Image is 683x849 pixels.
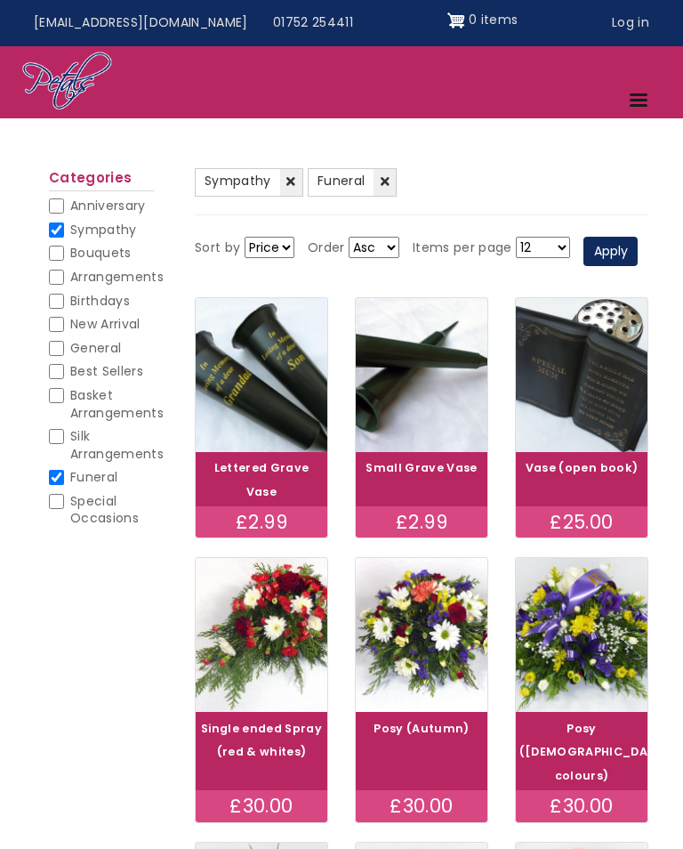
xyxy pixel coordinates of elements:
[447,6,465,35] img: Shopping cart
[70,244,132,262] span: Bouquets
[519,721,671,784] a: Posy ([DEMOGRAPHIC_DATA] colours)
[583,237,638,267] button: Apply
[70,339,121,357] span: General
[356,298,487,452] img: Small Grave Vase
[356,790,487,822] div: £30.00
[469,11,518,28] span: 0 items
[516,790,647,822] div: £30.00
[516,298,647,452] img: Vase (open book)
[308,168,397,197] a: Funeral
[201,721,322,760] a: Single ended Spray (red & whites)
[447,6,518,35] a: Shopping cart 0 items
[356,558,487,712] img: Posy (Autumn)
[308,238,345,259] label: Order
[70,221,137,239] span: Sympathy
[70,362,143,380] span: Best Sellers
[356,506,487,538] div: £2.99
[70,427,164,463] span: Silk Arrangements
[366,460,478,475] a: Small Grave Vase
[70,292,130,310] span: Birthdays
[526,460,639,475] a: Vase (open book)
[195,168,303,197] a: Sympathy
[21,6,261,40] a: [EMAIL_ADDRESS][DOMAIN_NAME]
[214,460,309,499] a: Lettered Grave Vase
[516,558,647,712] img: Posy (Male colours)
[70,386,164,422] span: Basket Arrangements
[516,506,647,538] div: £25.00
[196,506,327,538] div: £2.99
[196,558,327,712] img: Single ended Spray (red & whites)
[374,721,470,736] a: Posy (Autumn)
[49,170,154,191] h2: Categories
[195,238,240,259] label: Sort by
[70,197,146,214] span: Anniversary
[196,790,327,822] div: £30.00
[205,172,271,190] span: Sympathy
[70,492,139,528] span: Special Occasions
[599,6,662,40] a: Log in
[413,238,512,259] label: Items per page
[21,51,113,113] img: Home
[261,6,366,40] a: 01752 254411
[70,268,164,286] span: Arrangements
[70,468,117,486] span: Funeral
[317,172,365,190] span: Funeral
[70,315,141,333] span: New Arrival
[196,298,327,452] img: Lettered Grave Vase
